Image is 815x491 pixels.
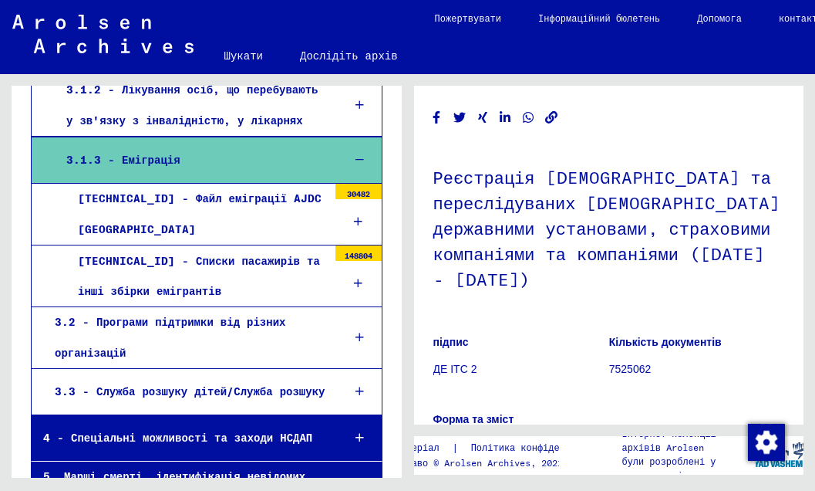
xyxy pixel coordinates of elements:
[55,384,325,398] font: 3.3 - Служба розшуку дітей/Служба розшуку
[433,363,477,375] font: ДЕ ІТС 2
[12,15,194,53] img: Arolsen_neg.svg
[66,83,318,127] font: 3.1.2 - Лікування осіб, що перебувають у зв'язку з інвалідністю, у лікарнях
[621,455,716,481] font: були розроблені у партнерстві з
[345,457,563,469] font: Авторське право © Arolsen Archives, 2021
[697,12,742,24] font: Допомога
[43,431,312,445] font: 4 - Спеціальні можливості та заходи НСДАП
[429,108,445,127] button: Поділитися на Facebook
[433,167,781,290] font: Реєстрація [DEMOGRAPHIC_DATA] та переслідуваних [DEMOGRAPHIC_DATA] державними установами, страхов...
[609,336,722,348] font: Кількість документів
[78,191,322,235] font: [TECHNICAL_ID] - Файл еміграції AJDC [GEOGRAPHIC_DATA]
[78,254,320,298] font: [TECHNICAL_ID] - Списки пасажирів та інші збірки емігрантів
[300,49,398,63] font: Дослідіть архів
[435,12,501,24] font: Пожертвувати
[281,37,416,74] a: Дослідіть архів
[497,108,514,127] button: Поділитися на LinkedIn
[520,108,537,127] button: Поділитися у WhatsApp
[471,442,610,453] font: Політика конфіденційності
[66,153,180,167] font: 3.1.3 - Еміграція
[544,108,560,127] button: Копіювати посилання
[345,251,372,261] font: 148804
[452,441,459,455] font: |
[475,108,491,127] button: Поділитися на Xing
[538,12,660,24] font: Інформаційний бюлетень
[224,49,263,63] font: Шукати
[459,440,628,456] a: Політика конфіденційності
[433,336,469,348] font: підпис
[206,37,281,74] a: Шукати
[609,363,652,375] font: 7525062
[748,424,785,461] img: Зміна згоди
[347,189,370,199] font: 30482
[452,108,468,127] button: Поділитися у Твіттері
[55,315,285,359] font: 3.2 - Програми підтримки від різних організацій
[433,413,514,425] font: Форма та зміст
